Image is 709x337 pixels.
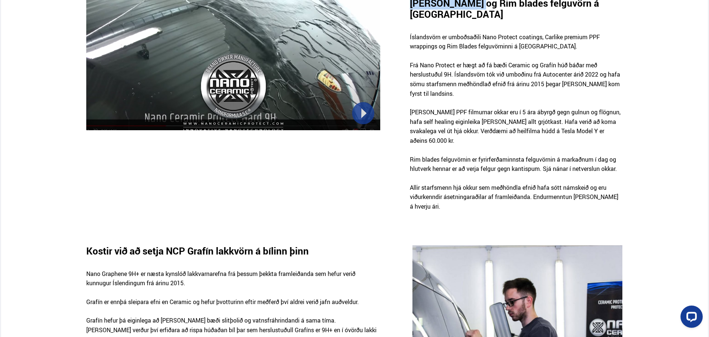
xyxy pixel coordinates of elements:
[410,108,623,155] p: [PERSON_NAME] PPF filmurnar okkar eru í 5 ára ábyrgð gegn gulnun og flögnun, hafa self healing ei...
[675,303,706,334] iframe: LiveChat chat widget
[410,183,623,221] p: Allir starfsmenn hjá okkur sem meðhöndla efnið hafa sótt námskeið og eru viðurkenndir ásetningara...
[86,297,380,316] p: Grafín er ennþá sleipara efni en Ceramic og hefur þvotturinn eftir meðferð því aldrei verið jafn ...
[86,269,380,297] p: Nano Graphene 9H+ er næsta kynslóð lakkvarnarefna frá þessum þekkta framleiðanda sem hefur verið ...
[86,245,321,256] h3: Kostir við að setja NCP Grafín lakkvörn á bílinn þinn
[410,61,623,108] p: Frá Nano Protect er hægt að fá bæði Ceramic og Grafín húð báðar með herslustuðul 9H. Íslandsvörn ...
[410,155,623,183] p: Rim blades felguvörnin er fyrirferðaminnsta felguvörnin á markaðnum í dag og hlutverk hennar er a...
[410,33,623,61] p: Íslandsvörn er umboðsaðili Nano Protect coatings, Carlike premium PPF wrappings og Rim Blades fel...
